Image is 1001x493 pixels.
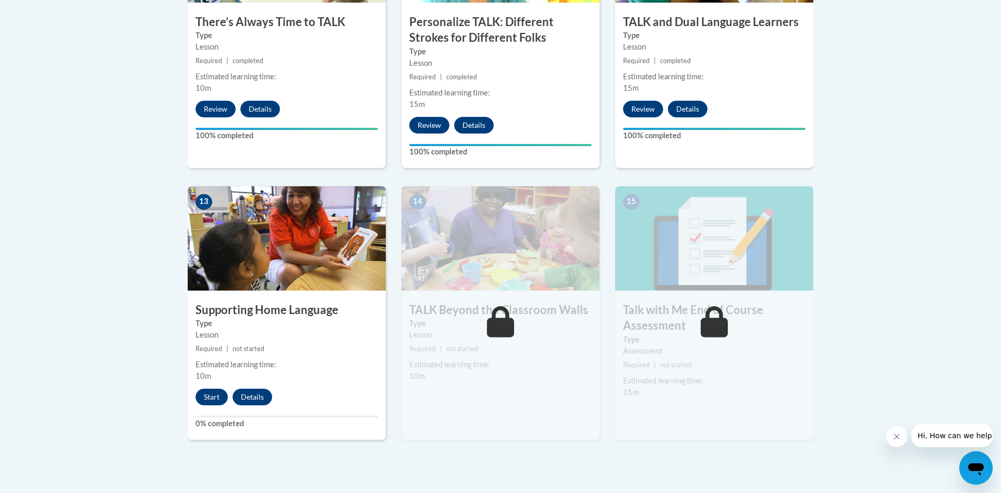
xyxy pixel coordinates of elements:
[196,101,236,117] button: Review
[654,57,656,65] span: |
[668,101,707,117] button: Details
[615,302,813,334] h3: Talk with Me End of Course Assessment
[196,71,378,82] div: Estimated learning time:
[409,73,436,81] span: Required
[409,345,436,353] span: Required
[623,345,805,357] div: Assessment
[615,14,813,30] h3: TALK and Dual Language Learners
[623,83,639,92] span: 15m
[401,302,600,318] h3: TALK Beyond the Classroom Walls
[409,100,425,109] span: 15m
[959,451,993,485] iframe: Button to launch messaging window
[409,146,592,158] label: 100% completed
[623,128,805,130] div: Your progress
[401,14,600,46] h3: Personalize TALK: Different Strokes for Different Folks
[196,194,212,210] span: 13
[409,117,449,134] button: Review
[196,128,378,130] div: Your progress
[233,345,264,353] span: not started
[226,345,228,353] span: |
[196,318,378,329] label: Type
[623,130,805,141] label: 100% completed
[454,117,494,134] button: Details
[623,375,805,387] div: Estimated learning time:
[623,71,805,82] div: Estimated learning time:
[654,361,656,369] span: |
[623,101,663,117] button: Review
[440,345,442,353] span: |
[240,101,280,117] button: Details
[196,345,222,353] span: Required
[233,57,263,65] span: completed
[440,73,442,81] span: |
[623,361,650,369] span: Required
[196,359,378,370] div: Estimated learning time:
[188,14,386,30] h3: There’s Always Time to TALK
[196,329,378,341] div: Lesson
[623,194,640,210] span: 15
[196,371,211,380] span: 10m
[409,371,425,380] span: 10m
[409,46,592,57] label: Type
[409,57,592,69] div: Lesson
[886,426,907,447] iframe: Close message
[409,318,592,329] label: Type
[623,334,805,345] label: Type
[615,186,813,291] img: Course Image
[196,30,378,41] label: Type
[660,57,691,65] span: completed
[409,359,592,370] div: Estimated learning time:
[196,389,228,405] button: Start
[660,361,692,369] span: not started
[188,186,386,291] img: Course Image
[409,329,592,341] div: Lesson
[226,57,228,65] span: |
[196,130,378,141] label: 100% completed
[196,418,378,429] label: 0% completed
[623,41,805,53] div: Lesson
[446,73,477,81] span: completed
[623,57,650,65] span: Required
[196,57,222,65] span: Required
[409,87,592,99] div: Estimated learning time:
[196,41,378,53] div: Lesson
[401,186,600,291] img: Course Image
[446,345,478,353] span: not started
[623,30,805,41] label: Type
[6,7,84,16] span: Hi. How can we help?
[196,83,211,92] span: 10m
[233,389,272,405] button: Details
[409,144,592,146] div: Your progress
[188,302,386,318] h3: Supporting Home Language
[911,424,993,447] iframe: Message from company
[409,194,426,210] span: 14
[623,388,639,396] span: 15m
